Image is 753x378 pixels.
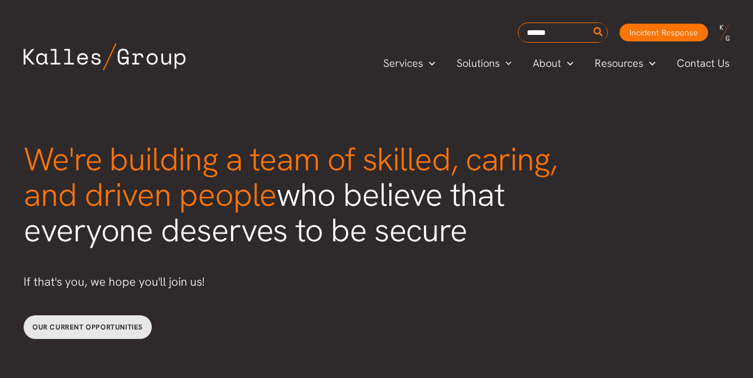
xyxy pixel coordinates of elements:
span: We're building a team of skilled, caring, and driven people [24,138,557,216]
span: Resources [595,54,643,72]
span: Contact Us [677,54,729,72]
a: ResourcesMenu Toggle [584,54,666,72]
span: Menu Toggle [643,54,656,72]
span: Menu Toggle [500,54,512,72]
span: Our current opportunities [32,322,143,332]
img: Kalles Group [24,43,185,70]
a: ServicesMenu Toggle [373,54,446,72]
a: AboutMenu Toggle [522,54,584,72]
span: Solutions [457,54,500,72]
span: Menu Toggle [423,54,435,72]
span: Services [383,54,423,72]
a: Our current opportunities [24,315,152,339]
a: SolutionsMenu Toggle [446,54,523,72]
span: About [533,54,561,72]
span: who believe that everyone deserves to be secure [24,138,557,251]
a: Contact Us [666,54,741,72]
p: If that's you, we hope you'll join us! [24,272,579,292]
span: Menu Toggle [561,54,573,72]
nav: Primary Site Navigation [373,53,741,73]
button: Search [591,23,606,42]
a: Incident Response [620,24,708,41]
